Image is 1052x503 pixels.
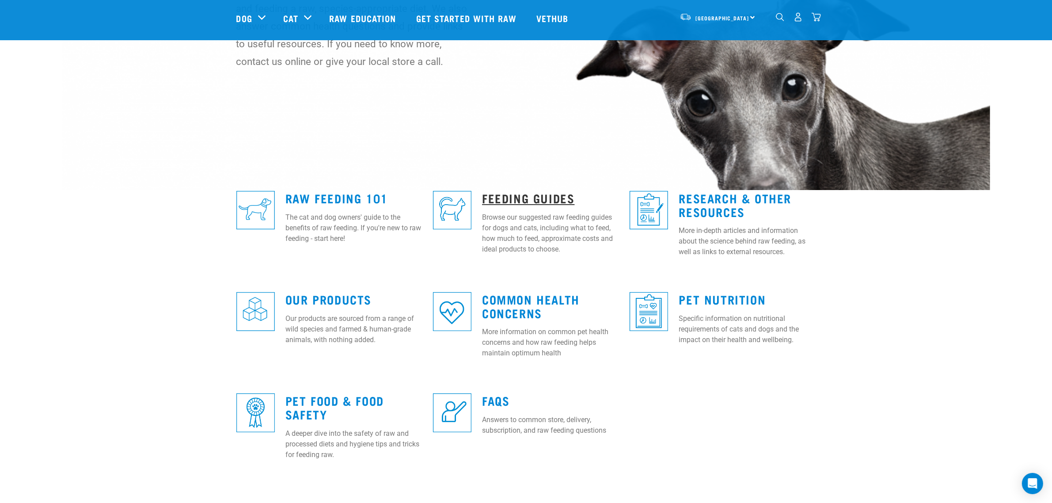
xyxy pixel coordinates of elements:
[320,0,407,36] a: Raw Education
[679,225,816,257] p: More in-depth articles and information about the science behind raw feeding, as well as links to ...
[482,327,619,358] p: More information on common pet health concerns and how raw feeding helps maintain optimum health
[285,194,388,201] a: Raw Feeding 101
[407,0,528,36] a: Get started with Raw
[696,16,749,19] span: [GEOGRAPHIC_DATA]
[482,194,574,201] a: Feeding Guides
[679,313,816,345] p: Specific information on nutritional requirements of cats and dogs and the impact on their health ...
[630,292,668,331] img: re-icons-healthcheck3-sq-blue.png
[433,292,471,331] img: re-icons-heart-sq-blue.png
[482,212,619,255] p: Browse our suggested raw feeding guides for dogs and cats, including what to feed, how much to fe...
[776,13,784,21] img: home-icon-1@2x.png
[630,191,668,229] img: re-icons-healthcheck1-sq-blue.png
[679,296,766,302] a: Pet Nutrition
[285,313,422,345] p: Our products are sourced from a range of wild species and farmed & human-grade animals, with noth...
[285,296,372,302] a: Our Products
[482,397,509,404] a: FAQs
[285,212,422,244] p: The cat and dog owners' guide to the benefits of raw feeding. If you're new to raw feeding - star...
[433,191,471,229] img: re-icons-cat2-sq-blue.png
[482,296,580,316] a: Common Health Concerns
[679,194,791,215] a: Research & Other Resources
[236,393,275,432] img: re-icons-rosette-sq-blue.png
[236,292,275,331] img: re-icons-cubes2-sq-blue.png
[528,0,580,36] a: Vethub
[482,415,619,436] p: Answers to common store, delivery, subscription, and raw feeding questions
[680,13,691,21] img: van-moving.png
[285,428,422,460] p: A deeper dive into the safety of raw and processed diets and hygiene tips and tricks for feeding ...
[433,393,471,432] img: re-icons-faq-sq-blue.png
[283,11,298,25] a: Cat
[285,397,384,417] a: Pet Food & Food Safety
[236,191,275,229] img: re-icons-dog3-sq-blue.png
[794,12,803,22] img: user.png
[812,12,821,22] img: home-icon@2x.png
[1022,473,1043,494] div: Open Intercom Messenger
[236,11,252,25] a: Dog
